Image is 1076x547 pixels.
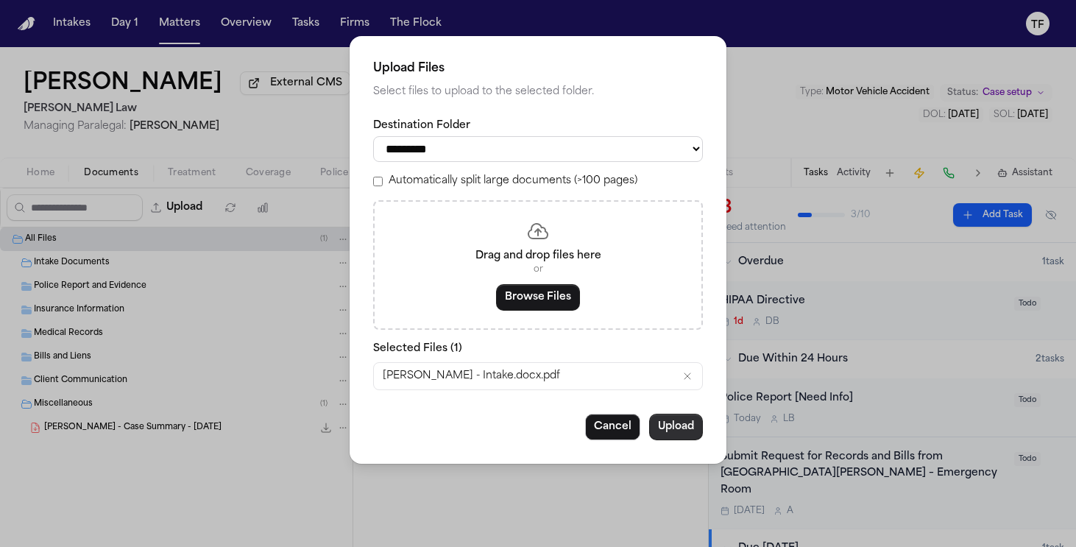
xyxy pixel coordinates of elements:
[389,174,637,188] label: Automatically split large documents (>100 pages)
[496,284,580,311] button: Browse Files
[392,264,684,275] p: or
[373,83,703,101] p: Select files to upload to the selected folder.
[392,249,684,264] p: Drag and drop files here
[383,369,560,384] span: [PERSON_NAME] - Intake.docx.pdf
[682,370,693,382] button: Remove KRYSTAL ANDREWS - Intake.docx.pdf
[649,414,703,440] button: Upload
[373,119,703,133] label: Destination Folder
[585,414,640,440] button: Cancel
[373,342,703,356] p: Selected Files ( 1 )
[373,60,703,77] h2: Upload Files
